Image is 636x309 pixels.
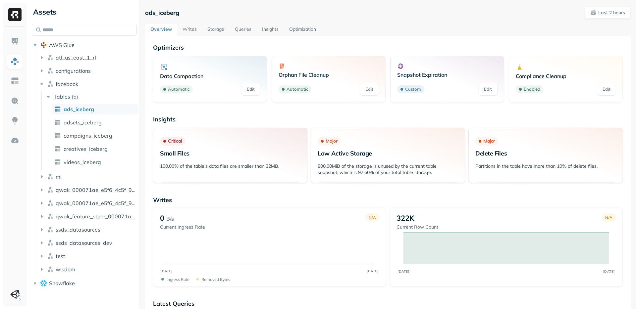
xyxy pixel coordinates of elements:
tspan: [DATE] [603,269,615,273]
button: atl_us_east_1_rl [38,52,137,63]
img: Unity [10,290,20,299]
img: namespace [47,253,54,259]
button: facebook [38,79,137,89]
span: adsets_iceberg [64,119,102,126]
a: Queries [230,24,257,36]
img: table [54,132,61,139]
span: AWS Glue [49,42,75,48]
a: adsets_iceberg [52,117,138,128]
span: campaigns_iceberg [64,132,112,139]
a: Edit [479,83,497,95]
a: Storage [202,24,230,36]
img: namespace [47,173,54,180]
p: Current Ingress Rate [160,224,205,230]
button: Last 2 hours [585,7,631,19]
a: ads_iceberg [52,104,138,114]
a: Edit [597,83,616,95]
p: 322K [397,213,414,223]
img: table [54,119,61,126]
p: Last 2 hours [598,10,625,16]
img: Query Explorer [11,97,19,105]
tspan: [DATE] [397,269,409,273]
a: Insights [257,24,284,36]
img: namespace [47,226,54,233]
span: test [56,253,65,259]
p: Enabled [524,86,540,93]
p: Major [483,138,495,144]
span: Snowflake [49,280,75,287]
p: Critical [168,138,182,144]
p: B/s [166,215,174,223]
p: Current Row Count [397,224,438,230]
button: ml [38,171,137,182]
img: table [54,146,61,152]
p: N/A [369,215,376,220]
button: test [38,251,137,261]
p: Small Files [160,150,300,157]
span: ssds_datasources [56,226,100,233]
img: namespace [47,81,54,87]
img: Insights [11,116,19,125]
img: namespace [47,200,54,206]
img: Assets [11,57,19,66]
button: qwak_000071ae_e5f6_4c5f_97ab_2b533d00d294_analytics_data [38,185,137,195]
img: Ryft [8,8,22,21]
p: Partitions in the table have more than 10% of delete files. [475,163,616,169]
button: qwak_feature_store_000071ae_e5f6_4c5f_97ab_2b533d00d294 [38,211,137,222]
span: wisdom [56,266,75,273]
a: Edit [360,83,379,95]
p: Major [326,138,337,144]
p: Custom [405,86,421,93]
img: root [40,42,47,48]
span: ml [56,173,62,180]
span: creatives_iceberg [64,146,108,152]
p: Low Active Storage [318,150,458,157]
a: campaigns_iceberg [52,130,138,141]
button: AWS Glue [32,40,137,50]
p: Orphan File Cleanup [279,71,379,78]
p: Automatic [287,86,308,93]
p: Removed bytes [201,277,230,282]
p: Optimizers [153,44,623,51]
img: table [54,159,61,165]
p: Writes [153,196,623,204]
p: Snapshot Expiration [397,71,497,78]
p: Insights [153,115,623,123]
p: 800.00MiB of the storage is unused by the current table snapshot, which is 97.60% of your total t... [318,163,458,176]
button: configurations [38,66,137,76]
img: namespace [47,67,54,74]
p: ( 5 ) [72,93,78,100]
a: Overview [145,24,177,36]
button: Snowflake [32,278,137,288]
img: Optimization [11,136,19,145]
p: Latest Queries [153,300,623,307]
span: qwak_000071ae_e5f6_4c5f_97ab_2b533d00d294_analytics_data [56,187,137,193]
a: Edit [241,83,260,95]
tspan: [DATE] [367,269,379,273]
p: N/A [605,215,612,220]
img: namespace [47,266,54,273]
img: namespace [47,240,54,246]
p: Automatic [168,86,189,93]
a: videos_iceberg [52,157,138,167]
span: qwak_000071ae_e5f6_4c5f_97ab_2b533d00d294_analytics_data_view [56,200,137,206]
span: atl_us_east_1_rl [56,54,96,61]
span: Tables [54,93,70,100]
a: Optimization [284,24,321,36]
p: Data Compaction [160,73,260,79]
button: ssds_datasources [38,224,137,235]
p: ads_iceberg [145,9,179,17]
img: root [40,280,47,286]
button: wisdom [38,264,137,275]
p: Ingress Rate [167,277,189,282]
span: videos_iceberg [64,159,101,165]
img: Dashboard [11,37,19,46]
img: table [54,106,61,112]
button: qwak_000071ae_e5f6_4c5f_97ab_2b533d00d294_analytics_data_view [38,198,137,208]
p: 0 [160,213,164,223]
img: namespace [47,187,54,193]
button: Tables(5) [45,91,137,102]
span: qwak_feature_store_000071ae_e5f6_4c5f_97ab_2b533d00d294 [56,213,137,220]
div: Assets [32,7,137,17]
span: facebook [56,81,78,87]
